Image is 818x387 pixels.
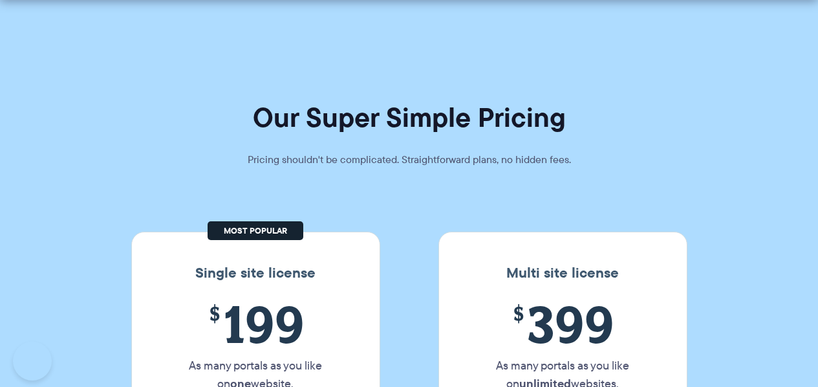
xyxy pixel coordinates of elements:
[215,151,603,169] p: Pricing shouldn't be complicated. Straightforward plans, no hidden fees.
[452,265,674,282] h3: Multi site license
[167,294,344,353] span: 199
[13,342,52,381] iframe: Toggle Customer Support
[475,294,651,353] span: 399
[145,265,367,282] h3: Single site license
